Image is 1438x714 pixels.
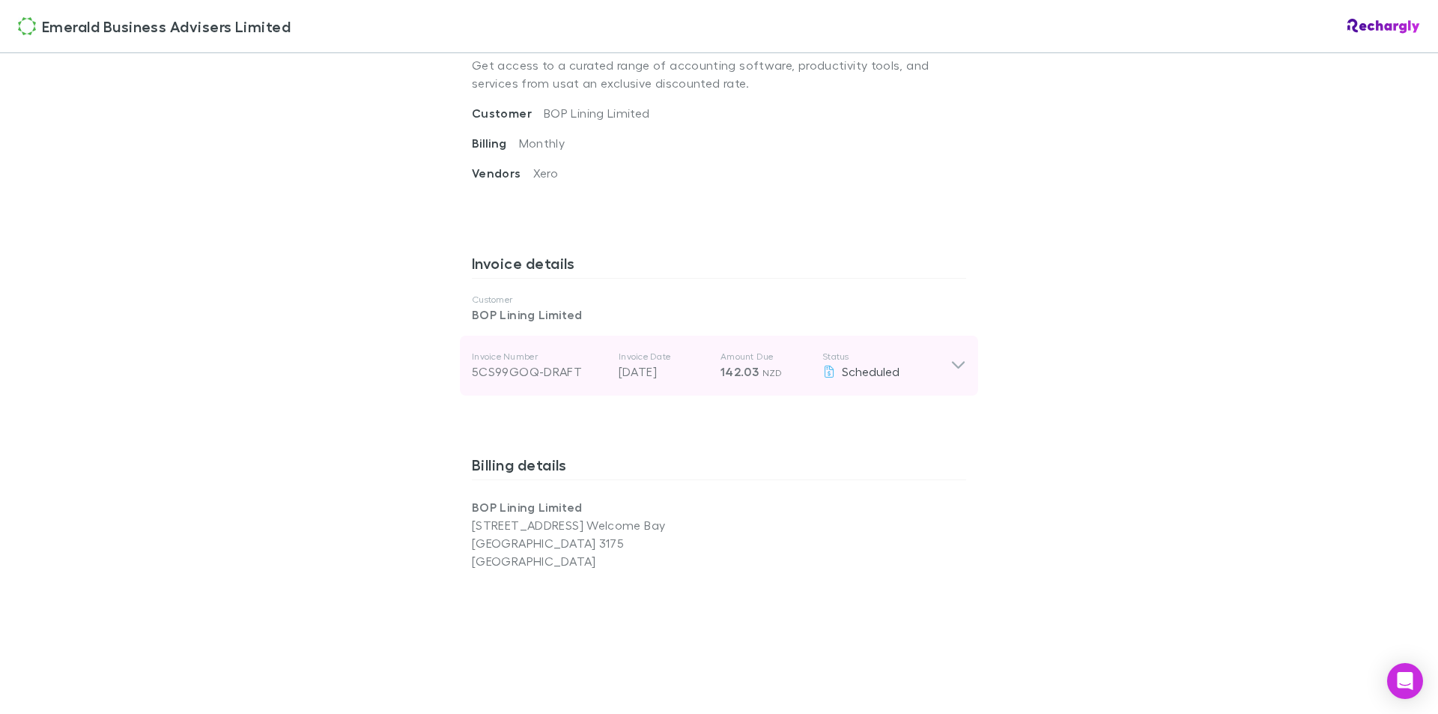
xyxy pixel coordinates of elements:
img: Emerald Business Advisers Limited's Logo [18,17,36,35]
span: Scheduled [842,364,899,378]
span: BOP Lining Limited [544,106,650,120]
img: Rechargly Logo [1347,19,1420,34]
span: 142.03 [720,364,759,379]
span: Emerald Business Advisers Limited [42,15,291,37]
div: Invoice Number5CS99GOQ-DRAFTInvoice Date[DATE]Amount Due142.03 NZDStatusScheduled [460,336,978,396]
p: Amount Due [720,351,810,363]
p: Invoice Number [472,351,607,363]
p: BOP Lining Limited [472,498,719,516]
p: Get access to a curated range of accounting software, productivity tools, and services from us at... [472,44,966,104]
span: Customer [472,106,544,121]
p: Customer [472,294,966,306]
span: Billing [472,136,519,151]
p: [GEOGRAPHIC_DATA] 3175 [472,534,719,552]
p: Invoice Date [619,351,709,363]
p: [DATE] [619,363,709,381]
h3: Invoice details [472,254,966,278]
span: Vendors [472,166,533,181]
p: [STREET_ADDRESS] Welcome Bay [472,516,719,534]
p: BOP Lining Limited [472,306,966,324]
div: Open Intercom Messenger [1387,663,1423,699]
h3: Billing details [472,456,966,479]
span: Xero [533,166,558,180]
p: [GEOGRAPHIC_DATA] [472,552,719,570]
p: Status [822,351,950,363]
div: 5CS99GOQ-DRAFT [472,363,607,381]
span: NZD [762,367,783,378]
span: Monthly [519,136,565,150]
